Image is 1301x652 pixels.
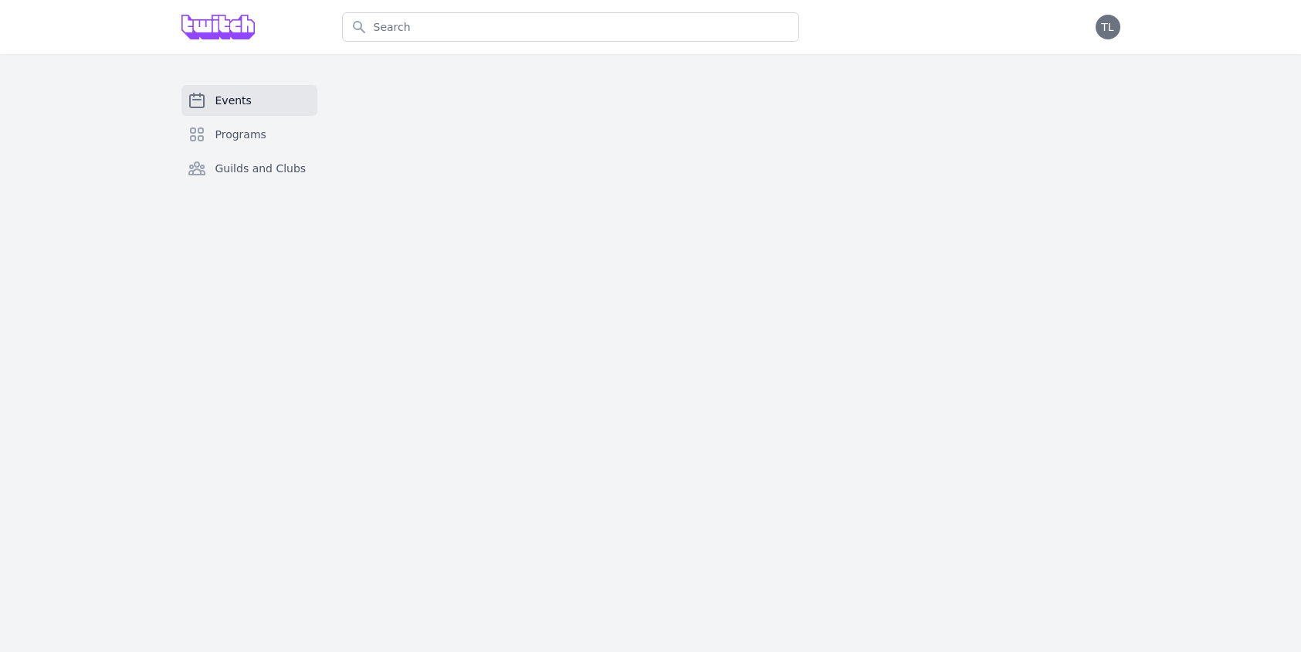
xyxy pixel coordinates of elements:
[215,127,266,142] span: Programs
[215,161,307,176] span: Guilds and Clubs
[1096,15,1120,39] button: TL
[181,85,317,116] a: Events
[181,153,317,184] a: Guilds and Clubs
[1101,22,1113,32] span: TL
[181,15,256,39] img: Grove
[181,119,317,150] a: Programs
[181,85,317,209] nav: Sidebar
[342,12,799,42] input: Search
[215,93,252,108] span: Events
